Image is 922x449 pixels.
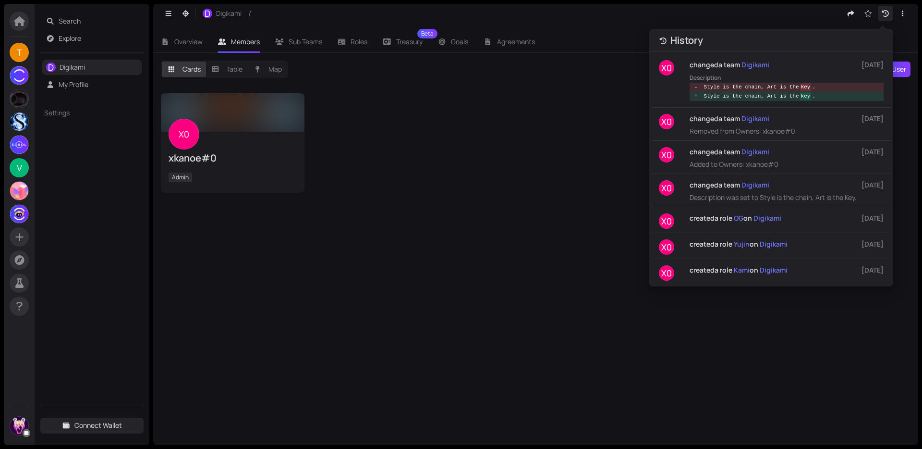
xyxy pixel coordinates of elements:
span: Settings [44,108,123,118]
span: X0 [661,265,672,281]
span: X0 [661,180,672,196]
span: Sub Teams [289,37,322,46]
pre: - [694,84,698,90]
div: Added to Owners: xkanoe#0 [690,159,884,170]
span: Style is the chain, Art is the [703,92,800,100]
a: My Profile [59,80,88,89]
img: c3llwUlr6D.jpeg [10,112,28,131]
span: X0 [661,213,672,229]
div: created a role on [690,239,814,249]
div: [DATE] [822,147,884,157]
span: X0 [661,147,672,162]
div: changed a team [690,60,814,70]
div: [DATE] [822,113,884,124]
pre: + [694,93,698,100]
span: T [17,43,22,62]
span: Treasury [396,38,423,45]
img: F74otHnKuz.jpeg [10,182,28,200]
span: Goals [451,37,468,46]
div: Settings [40,102,144,124]
span: X0 [661,239,672,255]
img: 1d3d5e142b2c057a2bb61662301e7eb7.webp [10,205,28,223]
span: Search [59,13,138,29]
span: Roles [351,37,367,46]
div: [DATE] [822,60,884,70]
span: Members [231,37,260,46]
div: Description was set to Style is the chain, Art is the Key. [690,192,884,203]
div: [DATE] [822,265,884,275]
div: History [670,34,703,47]
span: Description [690,68,721,86]
img: T8Xj_ByQ5B.jpeg [10,136,28,154]
span: Admin [169,173,192,182]
span: Key [800,83,812,91]
div: Removed from Owners: xkanoe#0 [690,126,884,137]
span: Style is the chain, Art is the [703,83,800,91]
div: changed a team [690,113,814,124]
div: [DATE] [822,180,884,190]
div: changed a team [690,147,814,157]
span: . [811,92,816,100]
img: S5xeEuA_KA.jpeg [10,66,28,85]
div: created a role on [690,213,814,224]
img: DqDBPFGanK.jpeg [10,89,28,108]
div: [DATE] [822,213,884,224]
div: [DATE] [822,239,884,249]
span: key [800,92,812,100]
a: Digikami [60,62,85,72]
span: Connect Wallet [74,420,122,431]
img: Jo8aJ5B5ax.jpeg [10,417,28,435]
div: xkanoe#0 [169,151,297,165]
span: X0 [661,60,672,75]
span: Agreements [497,37,535,46]
span: X0 [179,119,189,150]
span: Overview [174,37,203,46]
span: V [17,158,22,177]
span: . [811,83,816,91]
span: X0 [661,114,672,129]
sup: Beta [417,29,437,38]
div: changed a team [690,180,814,190]
button: Connect Wallet [40,418,144,433]
div: created a role on [690,265,814,275]
a: Explore [59,34,81,43]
